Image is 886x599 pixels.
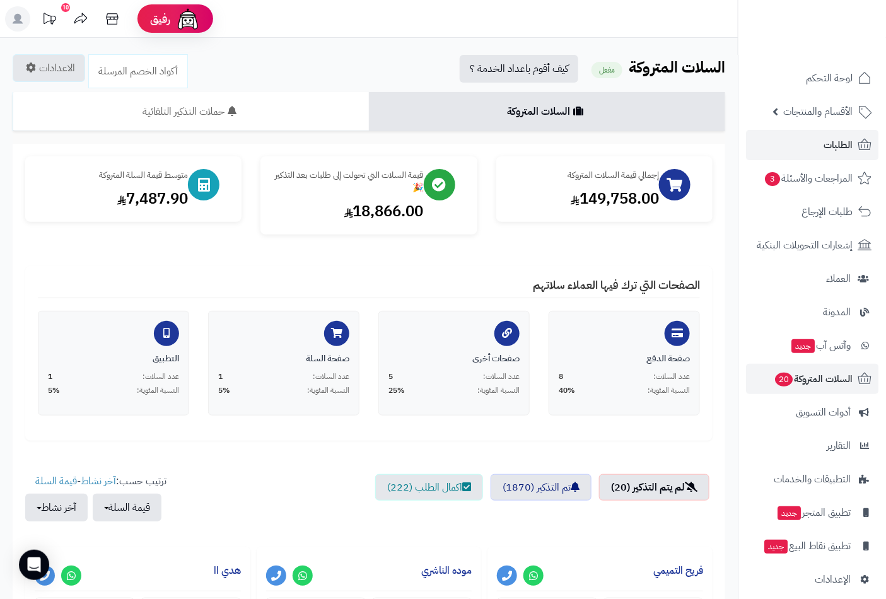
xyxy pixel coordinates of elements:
[509,188,659,209] div: 149,758.00
[214,563,241,578] a: هدي اا
[592,62,622,78] small: مفعل
[746,63,878,93] a: لوحة التحكم
[35,474,77,489] a: قيمة السلة
[421,563,472,578] a: موده الناشري
[175,6,201,32] img: ai-face.png
[13,54,85,82] a: الاعدادات
[800,29,874,55] img: logo-2.png
[61,3,70,12] div: 10
[746,163,878,194] a: المراجعات والأسئلة3
[369,92,725,131] a: السلات المتروكة
[746,397,878,427] a: أدوات التسويق
[307,385,349,396] span: النسبة المئوية:
[388,385,405,396] span: 25%
[746,330,878,361] a: وآتس آبجديد
[460,55,578,83] a: كيف أقوم باعداد الخدمة ؟
[93,494,161,521] button: قيمة السلة
[491,474,592,501] a: تم التذكير (1870)
[746,297,878,327] a: المدونة
[774,370,853,388] span: السلات المتروكة
[48,371,52,382] span: 1
[746,431,878,461] a: التقارير
[746,197,878,227] a: طلبات الإرجاع
[48,385,60,396] span: 5%
[13,92,369,131] a: حملات التذكير التلقائية
[19,550,49,580] div: Open Intercom Messenger
[746,130,878,160] a: الطلبات
[509,169,659,182] div: إجمالي قيمة السلات المتروكة
[375,474,483,501] a: اكمال الطلب (222)
[827,437,851,455] span: التقارير
[801,203,853,221] span: طلبات الإرجاع
[783,103,853,120] span: الأقسام والمنتجات
[629,56,725,79] b: السلات المتروكة
[218,352,349,365] div: صفحة السلة
[746,230,878,260] a: إشعارات التحويلات البنكية
[824,136,853,154] span: الطلبات
[653,563,703,578] a: فريح التميمي
[746,264,878,294] a: العملاء
[477,385,520,396] span: النسبة المئوية:
[25,494,88,521] button: آخر نشاط
[559,385,575,396] span: 40%
[764,170,853,187] span: المراجعات والأسئلة
[483,371,520,382] span: عدد السلات:
[757,236,853,254] span: إشعارات التحويلات البنكية
[88,54,188,88] a: أكواد الخصم المرسلة
[648,385,690,396] span: النسبة المئوية:
[746,564,878,595] a: الإعدادات
[81,474,116,489] a: آخر نشاط
[48,352,179,365] div: التطبيق
[313,371,349,382] span: عدد السلات:
[823,303,851,321] span: المدونة
[388,371,393,382] span: 5
[218,385,230,396] span: 5%
[775,373,793,387] span: 20
[765,172,781,187] span: 3
[653,371,690,382] span: عدد السلات:
[25,474,166,521] ul: ترتيب حسب: -
[764,540,788,554] span: جديد
[38,188,188,209] div: 7,487.90
[273,201,423,222] div: 18,866.00
[273,169,423,194] div: قيمة السلات التي تحولت إلى طلبات بعد التذكير 🎉
[137,385,179,396] span: النسبة المئوية:
[796,404,851,421] span: أدوات التسويق
[599,474,709,501] a: لم يتم التذكير (20)
[746,497,878,528] a: تطبيق المتجرجديد
[815,571,851,588] span: الإعدادات
[559,371,563,382] span: 8
[791,339,815,353] span: جديد
[150,11,170,26] span: رفيق
[806,69,853,87] span: لوحة التحكم
[746,531,878,561] a: تطبيق نقاط البيعجديد
[559,352,690,365] div: صفحة الدفع
[776,504,851,521] span: تطبيق المتجر
[746,464,878,494] a: التطبيقات والخدمات
[763,537,851,555] span: تطبيق نقاط البيع
[746,364,878,394] a: السلات المتروكة20
[388,352,520,365] div: صفحات أخرى
[143,371,179,382] span: عدد السلات:
[826,270,851,288] span: العملاء
[774,470,851,488] span: التطبيقات والخدمات
[790,337,851,354] span: وآتس آب
[38,169,188,182] div: متوسط قيمة السلة المتروكة
[218,371,223,382] span: 1
[33,6,65,35] a: تحديثات المنصة
[778,506,801,520] span: جديد
[38,279,700,298] h4: الصفحات التي ترك فيها العملاء سلاتهم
